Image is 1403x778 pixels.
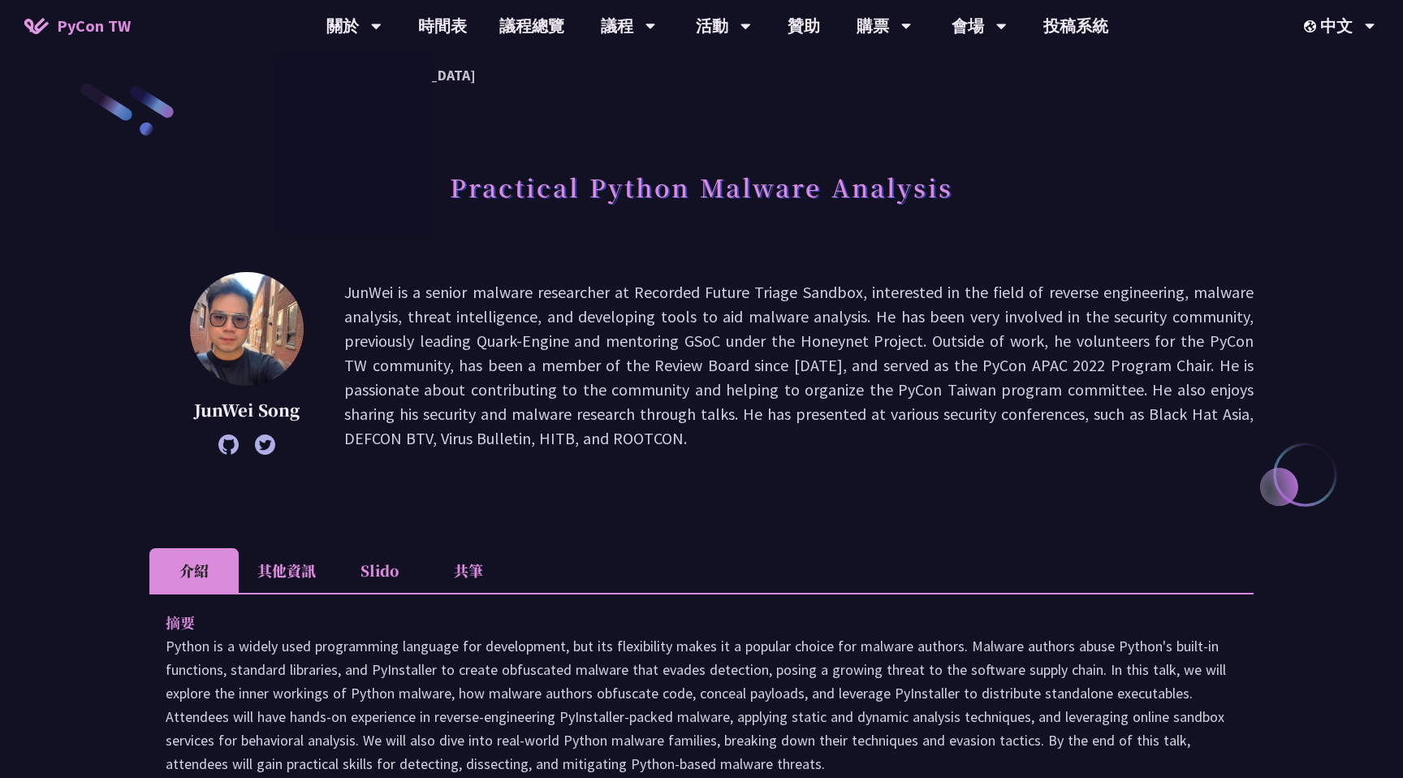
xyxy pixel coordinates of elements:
span: PyCon TW [57,14,131,38]
img: JunWei Song [190,272,304,386]
img: Locale Icon [1304,20,1320,32]
a: PyCon TW [8,6,147,46]
p: JunWei Song [190,398,304,422]
li: 介紹 [149,548,239,593]
li: 其他資訊 [239,548,335,593]
a: PyCon [GEOGRAPHIC_DATA] [276,56,432,94]
li: Slido [335,548,424,593]
img: Home icon of PyCon TW 2025 [24,18,49,34]
p: JunWei is a senior malware researcher at Recorded Future Triage Sandbox, interested in the field ... [344,280,1254,451]
p: Python is a widely used programming language for development, but its flexibility makes it a popu... [166,634,1237,776]
li: 共筆 [424,548,513,593]
h1: Practical Python Malware Analysis [450,162,953,211]
p: 摘要 [166,611,1205,634]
